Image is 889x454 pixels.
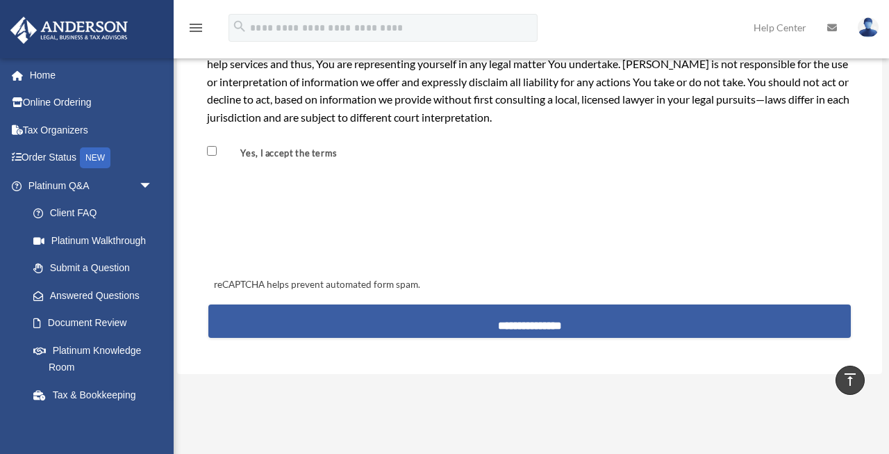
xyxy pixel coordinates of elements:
a: Document Review [19,309,167,337]
i: menu [188,19,204,36]
a: Submit a Question [19,254,174,282]
a: Tax & Bookkeeping Packages [19,381,174,425]
a: Online Ordering [10,89,174,117]
i: vertical_align_top [842,371,858,388]
a: Answered Questions [19,282,174,309]
a: Platinum Walkthrough [19,227,174,254]
a: Platinum Knowledge Room [19,337,174,381]
div: NEW [80,147,110,168]
a: Tax Organizers [10,116,174,144]
a: vertical_align_top [836,366,865,395]
img: User Pic [858,17,879,38]
img: Anderson Advisors Platinum Portal [6,17,132,44]
iframe: reCAPTCHA [210,195,421,249]
a: Order StatusNEW [10,144,174,172]
i: search [232,19,247,34]
a: Client FAQ [19,200,174,227]
a: Home [10,61,174,89]
label: Yes, I accept the terms [219,147,343,160]
span: arrow_drop_down [139,172,167,200]
a: menu [188,24,204,36]
a: Platinum Q&Aarrow_drop_down [10,172,174,200]
div: reCAPTCHA helps prevent automated form spam. [208,277,851,293]
div: The information we provide does not necessarily represent the opinion of [PERSON_NAME] Business A... [207,38,853,127]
